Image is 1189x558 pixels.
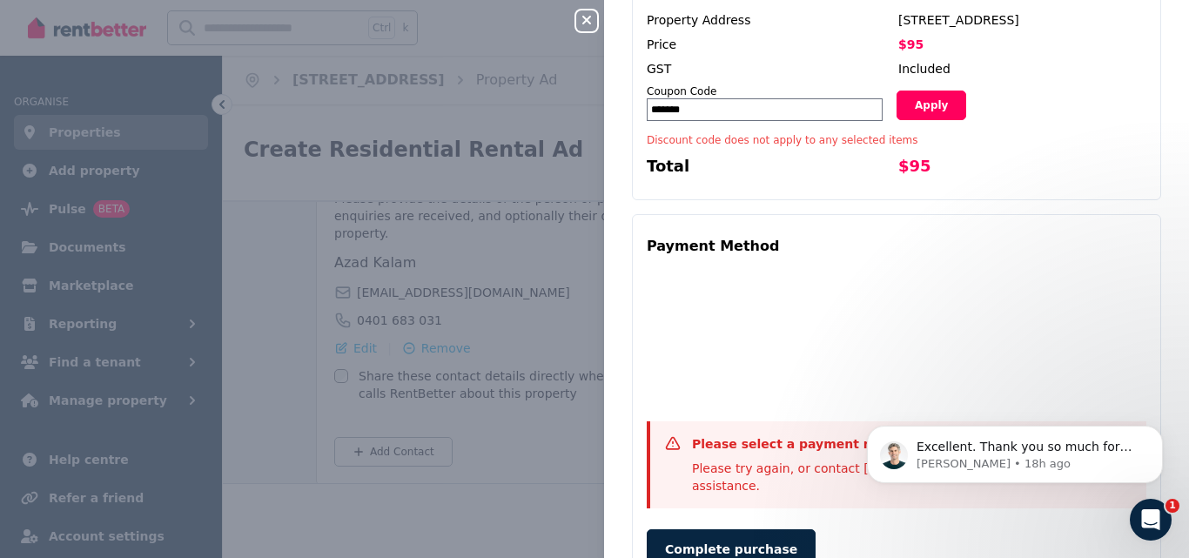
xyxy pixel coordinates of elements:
h3: Please select a payment method to pay with. [692,435,1132,453]
div: Please try again, or contact [EMAIL_ADDRESS][DOMAIN_NAME] for assistance. [692,460,1132,494]
div: Coupon Code [647,84,883,98]
iframe: Intercom live chat [1130,499,1172,541]
span: 1 [1165,499,1179,513]
div: Total [647,154,895,185]
div: [STREET_ADDRESS] [898,11,1146,29]
iframe: Secure payment input frame [643,267,1150,411]
span: $95 [898,37,924,51]
div: Included [898,60,1146,77]
div: Property Address [647,11,895,29]
div: Payment Method [647,229,779,264]
button: Apply [897,91,966,120]
div: Discount code does not apply to any selected items [647,133,1146,147]
div: GST [647,60,895,77]
div: Price [647,36,895,53]
div: $95 [898,154,1146,185]
iframe: Intercom notifications message [841,389,1189,511]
